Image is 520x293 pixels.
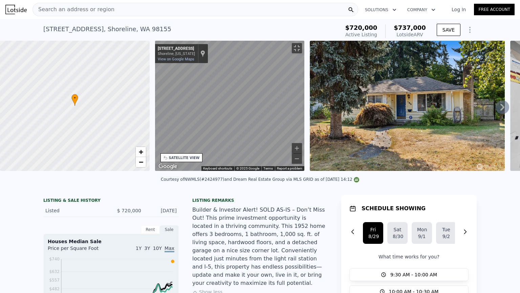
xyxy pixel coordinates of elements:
a: Terms (opens in new tab) [263,167,273,170]
div: 9/1 [417,233,427,240]
span: Search an address or region [33,5,114,14]
div: Mon [417,226,427,233]
button: Keyboard shortcuts [203,166,232,171]
span: Active Listing [345,32,377,37]
div: Houses Median Sale [48,238,174,245]
div: 8/30 [393,233,402,240]
div: Shoreline, [US_STATE] [158,52,195,56]
div: [STREET_ADDRESS] [158,46,195,52]
a: Free Account [474,4,515,15]
p: What time works for you? [349,253,469,260]
div: LISTING & SALE HISTORY [43,198,179,204]
button: Zoom out [292,154,302,164]
span: + [138,148,143,156]
button: Company [402,4,441,16]
button: Sat8/30 [387,222,408,244]
div: Rent [141,225,160,234]
img: Sale: 167588957 Parcel: 98264909 [310,41,505,171]
button: Mon9/1 [412,222,432,244]
span: $737,000 [394,24,426,31]
span: 3Y [144,246,150,251]
div: Builder & Investor Alert! SOLD AS-IS – Don’t Miss Out! This prime investment opportunity is locat... [192,206,328,287]
div: [STREET_ADDRESS] , Shoreline , WA 98155 [43,24,171,34]
tspan: $632 [49,269,60,274]
a: View on Google Maps [158,57,194,61]
img: Lotside [5,5,27,14]
div: 8/29 [368,233,378,240]
h1: SCHEDULE SHOWING [362,204,426,213]
div: Fri [368,226,378,233]
div: Listed [45,207,106,214]
div: • [71,94,78,106]
span: © 2025 Google [236,167,259,170]
span: Max [165,246,174,252]
div: Sale [160,225,179,234]
span: 9:30 AM - 10:00 AM [390,271,437,278]
tspan: $557 [49,278,60,282]
span: $720,000 [345,24,377,31]
a: Zoom in [136,147,146,157]
button: Show Options [463,23,477,37]
div: [DATE] [147,207,177,214]
span: 1Y [136,246,142,251]
button: SAVE [437,24,460,36]
div: Street View [155,41,305,171]
img: NWMLS Logo [354,177,359,182]
div: Tue [441,226,451,233]
a: Zoom out [136,157,146,167]
a: Report a problem [277,167,302,170]
tspan: $482 [49,287,60,291]
a: Show location on map [200,50,205,57]
button: Zoom in [292,143,302,153]
a: Log In [443,6,474,13]
div: Listing remarks [192,198,328,203]
div: Courtesy of NWMLS (#2424977) and Dream Real Estate Group via MLS GRID as of [DATE] 14:12 [161,177,359,182]
span: − [138,158,143,166]
div: 9/2 [441,233,451,240]
button: 9:30 AM - 10:00 AM [349,268,469,281]
div: Map [155,41,305,171]
button: Toggle fullscreen view [292,43,302,53]
button: Tue9/2 [436,222,456,244]
div: Lotside ARV [394,31,426,38]
a: Open this area in Google Maps (opens a new window) [157,162,179,171]
button: Solutions [360,4,402,16]
span: • [71,95,78,101]
tspan: $740 [49,257,60,261]
div: SATELLITE VIEW [169,155,200,160]
button: Fri8/29 [363,222,383,244]
span: 10Y [153,246,162,251]
span: $ 720,000 [117,208,141,213]
div: Sat [393,226,402,233]
div: Price per Square Foot [48,245,111,256]
img: Google [157,162,179,171]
